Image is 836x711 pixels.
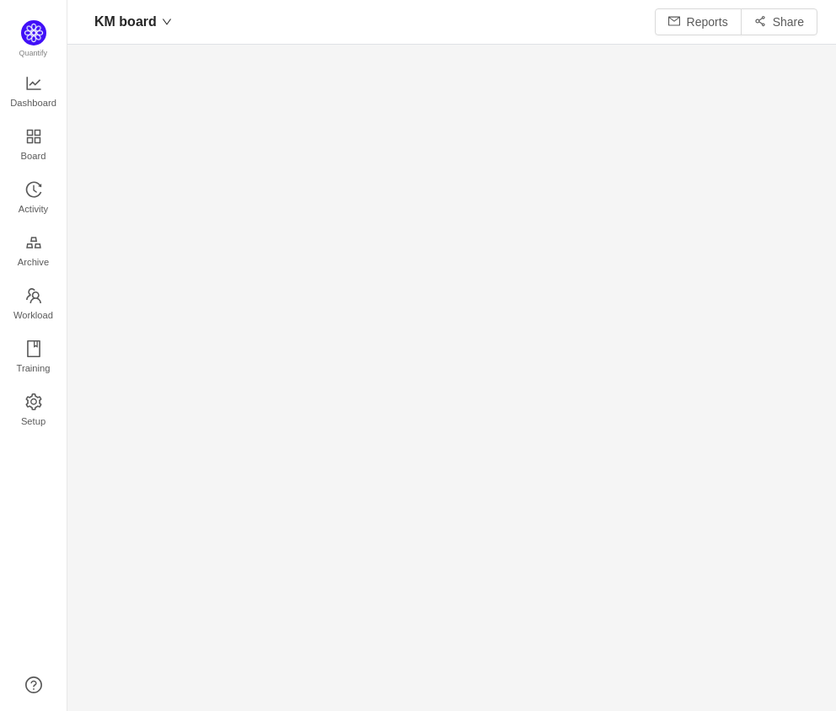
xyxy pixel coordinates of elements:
span: Board [21,139,46,173]
i: icon: down [162,17,172,27]
a: Activity [25,182,42,216]
i: icon: gold [25,234,42,251]
span: Quantify [19,49,48,57]
a: Archive [25,235,42,269]
img: Quantify [21,20,46,45]
span: KM board [94,8,157,35]
a: Workload [25,288,42,322]
a: Training [25,341,42,375]
span: Setup [21,404,46,438]
a: Dashboard [25,76,42,110]
i: icon: line-chart [25,75,42,92]
i: icon: team [25,287,42,304]
span: Archive [18,245,49,279]
a: Board [25,129,42,163]
i: icon: book [25,340,42,357]
button: icon: mailReports [655,8,742,35]
i: icon: history [25,181,42,198]
span: Activity [19,192,48,226]
a: icon: question-circle [25,676,42,693]
i: icon: appstore [25,128,42,145]
a: Setup [25,394,42,428]
i: icon: setting [25,393,42,410]
span: Workload [13,298,53,332]
span: Dashboard [10,86,56,120]
button: icon: share-altShare [741,8,817,35]
span: Training [16,351,50,385]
